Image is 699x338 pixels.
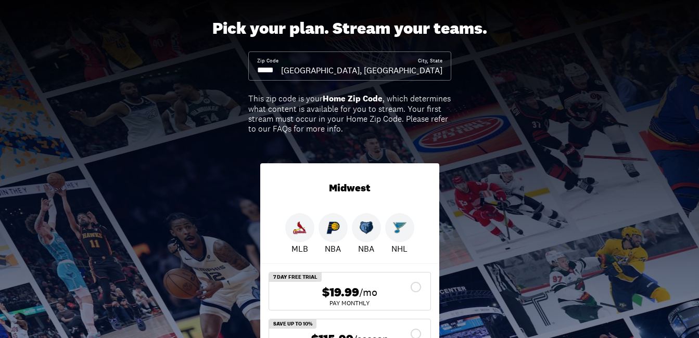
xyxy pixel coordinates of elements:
span: /mo [359,285,377,300]
div: City, State [418,57,442,64]
p: NHL [391,242,408,255]
p: NBA [325,242,341,255]
b: Home Zip Code [323,93,383,104]
img: Blues [393,221,406,235]
div: Zip Code [257,57,278,64]
p: NBA [358,242,374,255]
img: Grizzlies [360,221,373,235]
div: Pick your plan. Stream your teams. [212,19,487,38]
img: Cardinals [293,221,307,235]
div: Save Up To 10% [269,319,316,329]
div: Pay Monthly [277,300,422,306]
p: MLB [291,242,308,255]
div: [GEOGRAPHIC_DATA], [GEOGRAPHIC_DATA] [281,64,442,76]
img: Pacers [326,221,340,235]
div: This zip code is your , which determines what content is available for you to stream. Your first ... [248,94,451,134]
span: $19.99 [322,285,359,300]
div: 7 Day Free Trial [269,272,322,282]
div: Midwest [260,163,439,213]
